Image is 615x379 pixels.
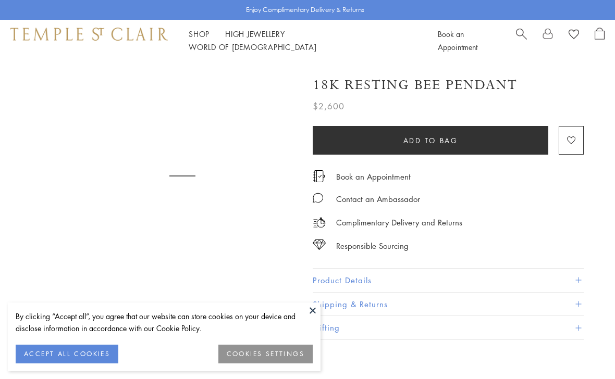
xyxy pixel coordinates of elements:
[313,239,326,250] img: icon_sourcing.svg
[218,345,313,363] button: COOKIES SETTINGS
[569,28,579,43] a: View Wishlist
[516,28,527,54] a: Search
[563,330,605,369] iframe: Gorgias live chat messenger
[189,29,210,39] a: ShopShop
[438,29,477,52] a: Book an Appointment
[336,193,420,206] div: Contact an Ambassador
[313,316,584,339] button: Gifting
[189,42,316,52] a: World of [DEMOGRAPHIC_DATA]World of [DEMOGRAPHIC_DATA]
[16,310,313,334] div: By clicking “Accept all”, you agree that our website can store cookies on your device and disclos...
[225,29,285,39] a: High JewelleryHigh Jewellery
[313,126,548,155] button: Add to bag
[189,28,414,54] nav: Main navigation
[313,99,345,113] span: $2,600
[313,76,518,94] h1: 18K Resting Bee Pendant
[336,239,409,252] div: Responsible Sourcing
[313,293,584,316] button: Shipping & Returns
[595,28,605,54] a: Open Shopping Bag
[403,135,458,146] span: Add to bag
[313,193,323,203] img: MessageIcon-01_2.svg
[336,216,462,229] p: Complimentary Delivery and Returns
[313,269,584,292] button: Product Details
[313,216,326,229] img: icon_delivery.svg
[336,171,411,182] a: Book an Appointment
[16,345,118,363] button: ACCEPT ALL COOKIES
[246,5,364,15] p: Enjoy Complimentary Delivery & Returns
[10,28,168,40] img: Temple St. Clair
[313,170,325,182] img: icon_appointment.svg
